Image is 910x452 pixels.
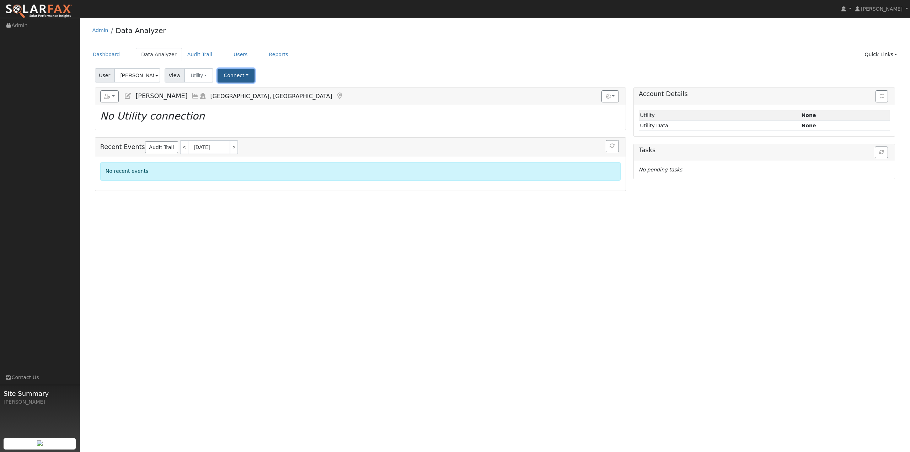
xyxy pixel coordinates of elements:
[861,6,903,12] span: [PERSON_NAME]
[228,48,253,61] a: Users
[100,110,205,122] i: No Utility connection
[136,48,182,61] a: Data Analyzer
[802,123,816,128] strong: None
[180,140,188,154] a: <
[37,440,43,446] img: retrieve
[4,398,76,406] div: [PERSON_NAME]
[87,48,125,61] a: Dashboard
[199,92,207,100] a: Login As (last 09/26/2025 11:50:28 AM)
[165,68,185,83] span: View
[95,68,114,83] span: User
[639,121,800,131] td: Utility Data
[114,68,160,83] input: Select a User
[802,112,816,118] strong: ID: null, authorized: None
[876,90,888,102] button: Issue History
[184,68,213,83] button: Utility
[639,167,682,172] i: No pending tasks
[210,93,332,100] span: [GEOGRAPHIC_DATA], [GEOGRAPHIC_DATA]
[92,27,108,33] a: Admin
[639,110,800,121] td: Utility
[100,140,621,154] h5: Recent Events
[218,69,255,83] button: Connect
[135,92,187,100] span: [PERSON_NAME]
[182,48,218,61] a: Audit Trail
[124,92,132,100] a: Edit User (37143)
[145,141,178,153] a: Audit Trail
[639,90,890,98] h5: Account Details
[264,48,294,61] a: Reports
[336,92,343,100] a: Map
[875,147,888,159] button: Refresh
[4,389,76,398] span: Site Summary
[639,147,890,154] h5: Tasks
[100,162,621,180] div: No recent events
[859,48,903,61] a: Quick Links
[191,92,199,100] a: Multi-Series Graph
[116,26,166,35] a: Data Analyzer
[230,140,238,154] a: >
[606,140,619,152] button: Refresh
[5,4,72,19] img: SolarFax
